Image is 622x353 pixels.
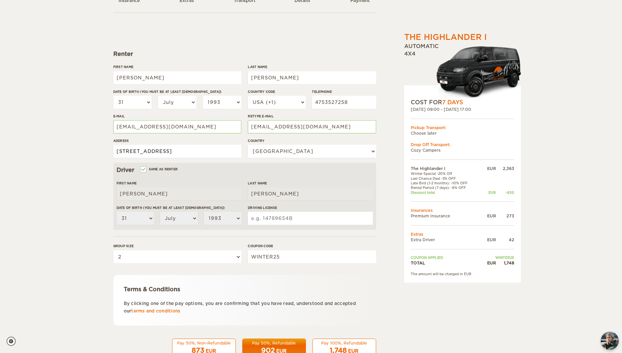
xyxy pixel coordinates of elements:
div: Pay 50%, Non-Refundable [176,340,231,346]
p: By clicking one of the pay options, you are confirming that you have read, understood and accepte... [124,300,366,315]
div: -930 [496,190,514,195]
input: e.g. William [113,71,241,84]
label: First Name [113,64,241,69]
td: TOTAL [411,260,481,266]
label: Address [113,138,241,143]
div: The Highlander I [404,32,487,43]
input: Same as renter [141,168,145,172]
div: Pickup Transport: [411,125,514,130]
label: First Name [117,181,241,186]
input: e.g. 1 234 567 890 [312,96,376,109]
div: Terms & Conditions [124,285,366,293]
a: terms and conditions [131,309,180,313]
input: e.g. Smith [248,187,373,200]
input: e.g. example@example.com [113,120,241,133]
div: COST FOR [411,98,514,106]
td: Rental Period (7 days): -8% OFF [411,185,481,190]
div: 273 [496,213,514,219]
div: EUR [481,213,496,219]
input: e.g. Street, City, Zip Code [113,145,241,158]
td: Late Bird (1-2 months): -10% OFF [411,181,481,185]
label: Coupon code [248,244,376,248]
label: Country [248,138,376,143]
span: 7 Days [442,99,463,106]
div: Driver [117,166,373,174]
td: Last Chance Deal -3% OFF [411,176,481,181]
div: 42 [496,237,514,243]
td: The Highlander I [411,166,481,171]
td: Discount total [411,190,481,195]
label: Date of birth (You must be at least [DEMOGRAPHIC_DATA]) [117,205,241,210]
label: Group size [113,244,241,248]
td: Cozy Campers [411,147,514,153]
td: Coupon applied [411,255,481,260]
td: WINTER25 [481,255,514,260]
div: Pay 100%, Refundable [317,340,372,346]
div: EUR [481,166,496,171]
input: e.g. Smith [248,71,376,84]
label: Date of birth (You must be at least [DEMOGRAPHIC_DATA]) [113,89,241,94]
div: The amount will be charged in EUR [411,272,514,276]
label: E-mail [113,114,241,119]
input: e.g. example@example.com [248,120,376,133]
div: EUR [481,190,496,195]
label: Retype E-mail [248,114,376,119]
div: EUR [481,237,496,243]
div: [DATE] 09:00 - [DATE] 17:00 [411,107,514,112]
div: Automatic 4x4 [404,43,521,98]
td: Extras [411,231,514,237]
label: Telephone [312,89,376,94]
img: Cozy-3.png [430,45,521,98]
div: Renter [113,50,376,58]
input: e.g. William [117,187,241,200]
div: 1,748 [496,260,514,266]
td: Choose later [411,130,514,136]
input: e.g. 14789654B [248,212,373,225]
div: 2,363 [496,166,514,171]
label: Driving License [248,205,373,210]
img: Freyja at Cozy Campers [601,332,619,350]
button: chat-button [601,332,619,350]
div: EUR [481,260,496,266]
label: Same as renter [141,166,178,172]
td: Extra Driver [411,237,481,243]
td: Premium Insurance [411,213,481,219]
td: Winter Special -20% Off [411,171,481,176]
div: Drop Off Transport: [411,142,514,147]
div: Pay 50%, Refundable [247,340,302,346]
label: Country Code [248,89,305,94]
label: Last Name [248,181,373,186]
label: Last Name [248,64,376,69]
td: Insurances [411,208,514,213]
a: Cookie settings [7,337,20,346]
